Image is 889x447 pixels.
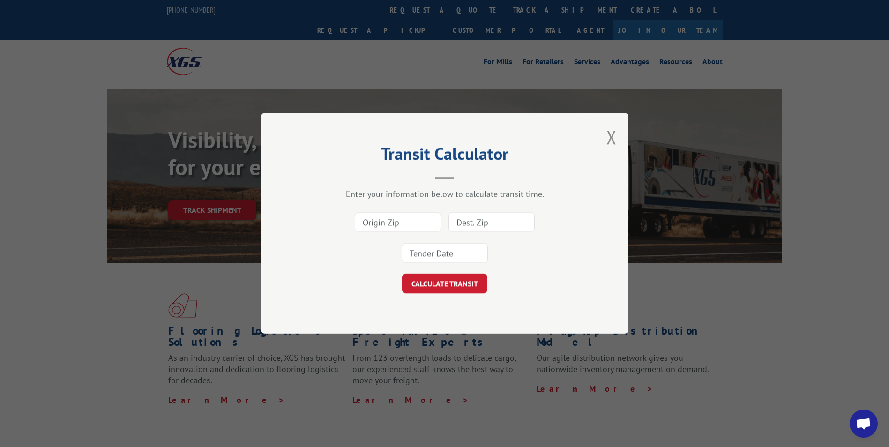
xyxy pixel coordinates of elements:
input: Dest. Zip [448,213,535,232]
h2: Transit Calculator [308,147,582,165]
a: Open chat [850,410,878,438]
button: Close modal [606,125,617,149]
button: CALCULATE TRANSIT [402,274,487,294]
input: Tender Date [402,244,488,263]
div: Enter your information below to calculate transit time. [308,189,582,200]
input: Origin Zip [355,213,441,232]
